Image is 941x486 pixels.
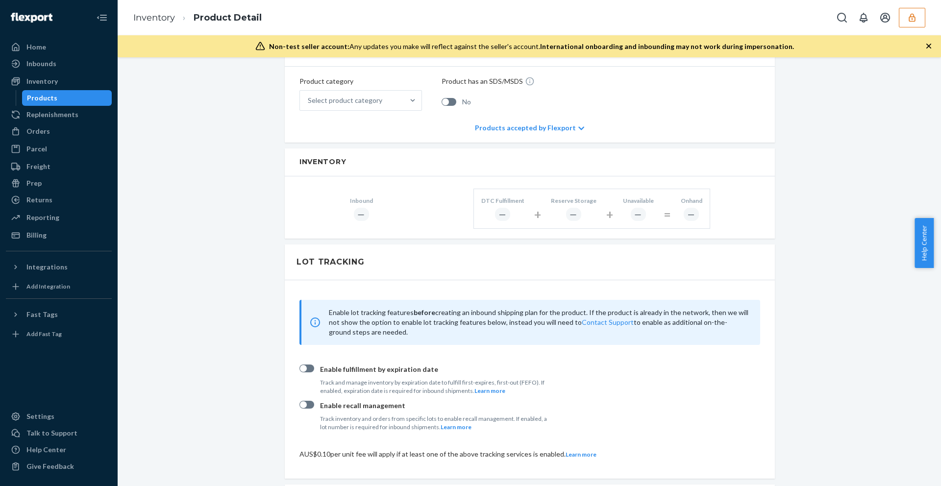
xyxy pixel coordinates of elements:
div: Billing [26,230,47,240]
div: Reporting [26,213,59,222]
a: Prep [6,175,112,191]
div: ― [354,208,369,221]
a: Learn more [474,387,505,394]
button: Close Navigation [92,8,112,27]
div: Home [26,42,46,52]
a: Reporting [6,210,112,225]
a: Freight [6,159,112,174]
button: Open Search Box [832,8,852,27]
span: Learn more [566,451,596,458]
strong: before [414,308,435,316]
div: Inbound [350,196,373,205]
div: Products accepted by Flexport [475,113,584,143]
span: Non-test seller account: [269,42,349,50]
a: Billing [6,227,112,243]
p: Product category [299,76,422,86]
div: Give Feedback [26,462,74,471]
div: ― [684,208,699,221]
a: Products [22,90,112,106]
div: Fast Tags [26,310,58,319]
div: Add Integration [26,282,70,291]
a: Help Center [6,442,112,458]
button: Open notifications [854,8,873,27]
div: Lot Tracking [297,256,364,268]
img: Flexport logo [11,13,52,23]
span: No [462,97,471,107]
p: Enable recall management [320,401,553,411]
a: Inventory [133,12,175,23]
a: Add Integration [6,279,112,294]
a: Parcel [6,141,112,157]
div: Replenishments [26,110,78,120]
p: Enable fulfillment by expiration date [320,364,553,374]
a: Inbounds [6,56,112,72]
a: Product Detail [194,12,262,23]
div: Inbounds [26,59,56,69]
div: Select product category [308,96,382,105]
div: Any updates you make will reflect against the seller's account. [269,42,794,51]
p: Product has an SDS/MSDS [442,76,523,86]
div: = [664,206,671,223]
a: Learn more [566,450,596,458]
span: Enable lot tracking features creating an inbound shipping plan for the product. If the product is... [329,308,748,336]
div: A US$0.10 per unit fee will apply if at least one of the above tracking services is enabled. [299,449,760,459]
div: Help Center [26,445,66,455]
button: Give Feedback [6,459,112,474]
div: Onhand [681,196,702,205]
div: Add Fast Tag [26,330,62,338]
div: Orders [26,126,50,136]
div: DTC Fulfillment [481,196,524,205]
button: Integrations [6,259,112,275]
a: Talk to Support [6,425,112,441]
a: Add Fast Tag [6,326,112,342]
div: Talk to Support [26,428,77,438]
div: + [534,206,541,223]
div: ― [631,208,646,221]
div: Inventory [26,76,58,86]
div: + [606,206,613,223]
div: Freight [26,162,50,171]
div: Returns [26,195,52,205]
div: ― [495,208,510,221]
a: Home [6,39,112,55]
a: Inventory [6,73,112,89]
div: Reserve Storage [551,196,596,205]
button: Open account menu [875,8,895,27]
a: Contact Support [582,318,634,326]
div: Integrations [26,262,68,272]
h2: Inventory [299,158,760,166]
div: Parcel [26,144,47,154]
p: Track and manage inventory by expiration date to fulfill first-expires, first-out (FEFO). If enab... [320,378,553,395]
div: ― [566,208,581,221]
div: Unavailable [623,196,654,205]
ol: breadcrumbs [125,3,270,32]
a: Learn more [441,423,471,431]
p: Track inventory and orders from specific lots to enable recall management. If enabled, a lot numb... [320,414,553,431]
span: International onboarding and inbounding may not work during impersonation. [540,42,794,50]
a: Returns [6,192,112,208]
a: Replenishments [6,107,112,122]
button: Fast Tags [6,307,112,322]
a: Settings [6,409,112,424]
div: Products [27,93,57,103]
div: Prep [26,178,42,188]
div: Settings [26,412,54,421]
button: Help Center [915,218,934,268]
a: Orders [6,123,112,139]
